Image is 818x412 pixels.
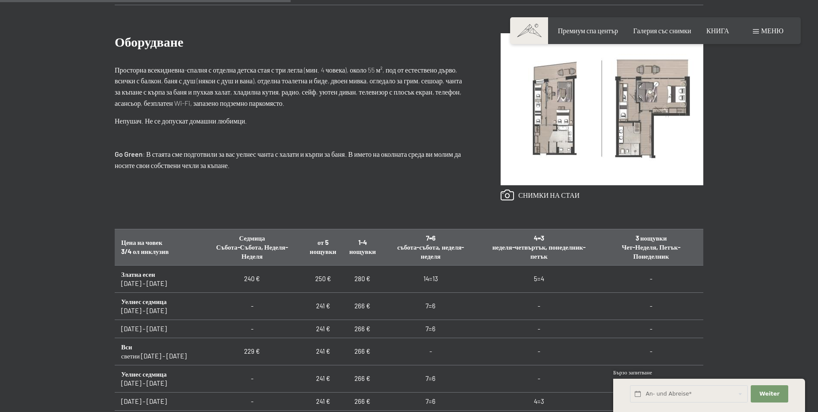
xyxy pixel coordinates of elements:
[115,338,201,365] td: светии [DATE] - [DATE]
[613,369,652,376] span: Бързо запитване
[501,33,703,185] a: Семеен апартамент
[622,243,680,260] span: Чет-Неделя, Петък-Понеделник
[121,247,169,255] span: 3/4 ол инклузив
[121,238,163,246] span: Цена на човек
[706,26,729,35] a: КНИГА
[115,392,201,410] td: [DATE] - [DATE]
[479,292,599,320] td: -
[343,265,382,292] td: 280 €
[115,149,466,171] p: : В стаята сме подготвили за вас уелнес чанта с халати и кърпи за баня. В името на околната среда...
[343,320,382,338] td: 266 €
[303,292,343,320] td: 241 €
[558,26,618,35] a: Премиум спа център
[349,247,376,255] span: нощувки
[121,270,155,278] b: Златна есен
[599,392,703,410] td: -10%
[201,365,303,392] td: -
[622,234,680,260] font: 3 нощувки
[303,392,343,410] td: 241 €
[303,338,343,365] td: 241 €
[343,292,382,320] td: 266 €
[501,33,703,185] img: Family Suite
[201,338,303,365] td: 229 €
[761,26,784,35] span: Меню
[201,392,303,410] td: -
[492,243,586,260] span: неделя-четвъртък, понеделник-петък
[121,298,167,305] b: Уелнес седмица
[382,265,479,292] td: 14=13
[216,243,288,260] span: Събота-Събота, Неделя-Неделя
[115,320,201,338] td: [DATE] - [DATE]
[759,390,780,398] span: Weiter
[479,320,599,338] td: -
[121,343,132,351] b: Вси
[343,229,382,265] th: 1-4
[115,292,201,320] td: [DATE] - [DATE]
[115,365,201,392] td: [DATE] - [DATE]
[599,365,703,392] td: -
[343,392,382,410] td: 266 €
[115,150,143,158] strong: Go Green
[121,370,167,378] b: Уелнес седмица
[303,265,343,292] td: 250 €
[115,117,247,125] font: Непушач. Не се допускат домашни любимци.
[201,265,303,292] td: 240 €
[599,320,703,338] td: -
[397,243,464,260] span: събота-събота, неделя-неделя
[310,247,336,255] span: нощувки
[599,292,703,320] td: -
[115,66,462,107] font: Просторна всекидневна-спалня с отделна детска стая с три легла (мин. 4 човека), около 55 м², под ...
[303,365,343,392] td: 241 €
[599,265,703,292] td: -
[382,292,479,320] td: 7=6
[599,338,703,365] td: -
[479,365,599,392] td: -
[479,338,599,365] td: -
[751,385,788,403] button: Weiter
[382,392,479,410] td: 7=6
[382,320,479,338] td: 7=6
[382,338,479,365] td: -
[303,229,343,265] th: от 5
[303,320,343,338] td: 241 €
[115,35,183,50] span: Оборудване
[343,365,382,392] td: 266 €
[382,365,479,392] td: 7=6
[201,292,303,320] td: -
[633,26,691,35] a: Галерия със снимки
[479,265,599,292] td: 5=4
[115,265,201,292] td: [DATE] - [DATE]
[479,229,599,265] th: 4=3
[201,320,303,338] td: -
[201,229,303,265] th: Седмица
[343,338,382,365] td: 266 €
[479,392,599,410] td: 4=3
[382,229,479,265] th: 7=6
